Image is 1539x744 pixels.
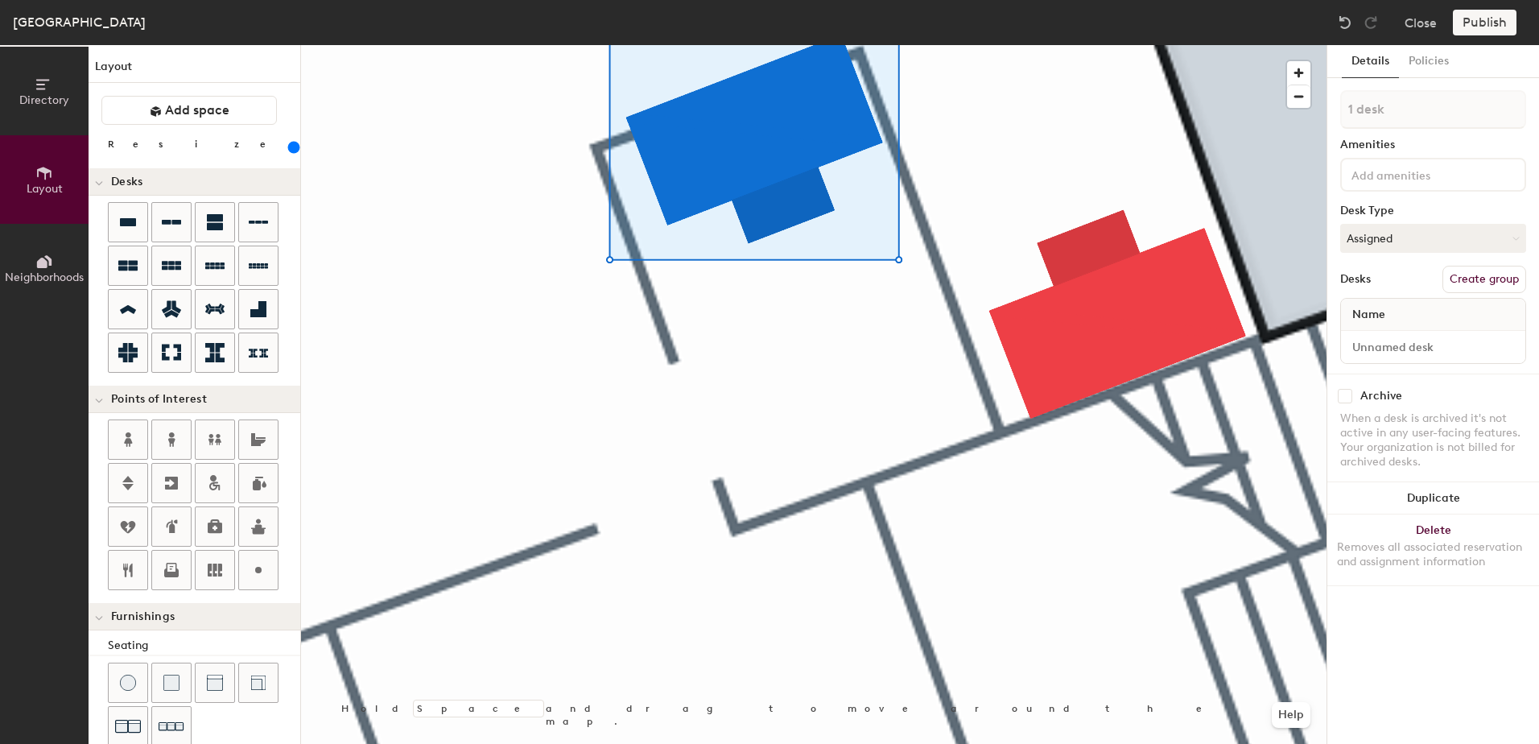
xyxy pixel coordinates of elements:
img: Redo [1363,14,1379,31]
button: Details [1342,45,1399,78]
img: Couch (corner) [250,675,266,691]
div: Removes all associated reservation and assignment information [1337,540,1529,569]
button: DeleteRemoves all associated reservation and assignment information [1327,515,1539,585]
img: Couch (x3) [159,714,184,739]
div: Seating [108,637,300,655]
button: Couch (middle) [195,663,235,703]
button: Close [1405,10,1437,35]
div: [GEOGRAPHIC_DATA] [13,12,146,32]
span: Directory [19,93,69,107]
div: Desk Type [1340,205,1526,217]
span: Name [1344,300,1393,329]
button: Create group [1442,266,1526,293]
span: Neighborhoods [5,271,84,284]
img: Couch (x2) [115,713,141,739]
button: Couch (corner) [238,663,279,703]
button: Assigned [1340,224,1526,253]
img: Couch (middle) [207,675,223,691]
button: Stool [108,663,148,703]
span: Layout [27,182,63,196]
button: Duplicate [1327,482,1539,515]
div: When a desk is archived it's not active in any user-facing features. Your organization is not bil... [1340,411,1526,469]
img: Undo [1337,14,1353,31]
span: Furnishings [111,610,175,623]
img: Cushion [163,675,179,691]
button: Help [1272,702,1310,728]
span: Desks [111,176,142,188]
img: Stool [120,675,136,691]
span: Points of Interest [111,393,207,406]
button: Add space [101,96,277,125]
div: Amenities [1340,138,1526,151]
div: Desks [1340,273,1371,286]
input: Unnamed desk [1344,336,1522,358]
button: Cushion [151,663,192,703]
div: Archive [1360,390,1402,403]
h1: Layout [89,58,300,83]
button: Policies [1399,45,1459,78]
span: Add space [165,102,229,118]
div: Resize [108,138,286,151]
input: Add amenities [1348,164,1493,184]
